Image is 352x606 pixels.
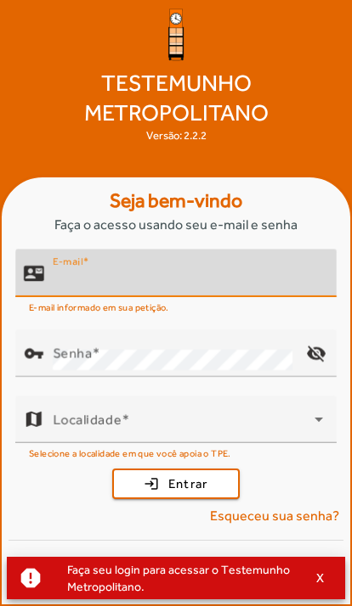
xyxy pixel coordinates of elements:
[110,186,242,216] strong: Seja bem-vindo
[53,412,122,428] mat-label: Localidade
[29,443,231,462] mat-hint: Selecione a localidade em que você apoia o TPE.
[146,127,207,144] div: Versão: 2.2.2
[168,474,208,494] span: Entrar
[53,255,82,267] mat-label: E-mail
[54,558,299,598] div: Faça seu login para acessar o Testemunho Metropolitano.
[29,297,169,316] mat-hint: E-mail informado em sua petição.
[53,345,93,362] mat-label: Senha
[24,263,44,283] mat-icon: contact_mail
[18,565,43,591] mat-icon: report
[112,469,240,499] button: Entrar
[296,333,337,373] mat-icon: visibility_off
[24,409,44,429] mat-icon: map
[54,215,298,235] span: Faça o acesso usando seu e-mail e senha
[210,506,339,526] span: Esqueceu sua senha?
[316,570,325,586] span: X
[299,570,342,586] button: X
[24,343,44,363] mat-icon: vpn_key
